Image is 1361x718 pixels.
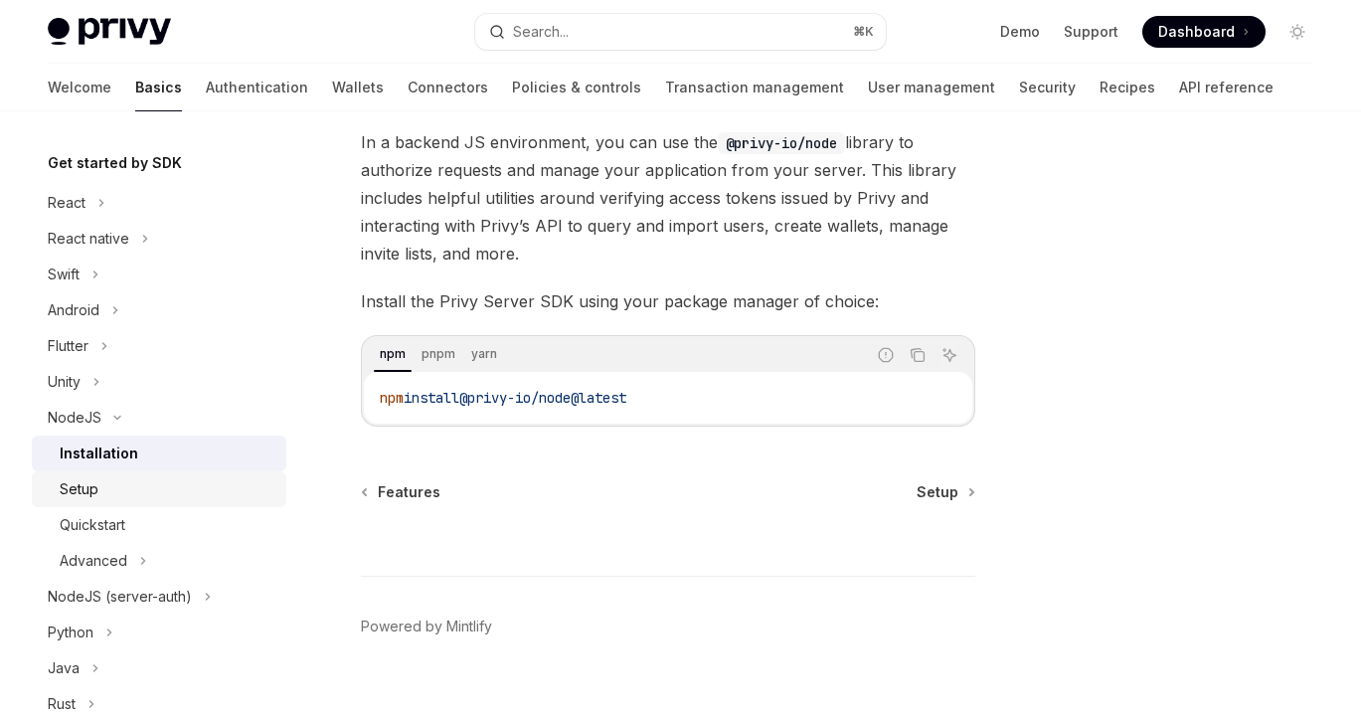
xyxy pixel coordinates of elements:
a: Setup [32,471,286,507]
button: Toggle Android section [32,292,286,328]
span: ⌘ K [853,24,874,40]
button: Toggle NodeJS section [32,400,286,436]
span: Dashboard [1158,22,1235,42]
button: Report incorrect code [873,342,899,368]
button: Toggle NodeJS (server-auth) section [32,579,286,615]
div: Advanced [60,549,127,573]
a: User management [868,64,995,111]
span: In a backend JS environment, you can use the library to authorize requests and manage your applic... [361,128,975,268]
a: Features [363,482,440,502]
a: Security [1019,64,1076,111]
div: Quickstart [60,513,125,537]
code: @privy-io/node [718,132,845,154]
div: Python [48,621,93,644]
a: Connectors [408,64,488,111]
div: Swift [48,263,80,286]
div: npm [374,342,412,366]
div: pnpm [416,342,461,366]
span: Install the Privy Server SDK using your package manager of choice: [361,287,975,315]
a: Policies & controls [512,64,641,111]
button: Copy the contents from the code block [905,342,931,368]
a: Powered by Mintlify [361,617,492,636]
div: Rust [48,692,76,716]
div: Installation [60,442,138,465]
div: Android [48,298,99,322]
h5: Get started by SDK [48,151,182,175]
div: React native [48,227,129,251]
button: Toggle Flutter section [32,328,286,364]
button: Toggle Advanced section [32,543,286,579]
div: NodeJS [48,406,101,430]
button: Toggle Swift section [32,257,286,292]
span: Setup [917,482,958,502]
span: @privy-io/node@latest [459,389,626,407]
a: API reference [1179,64,1274,111]
div: NodeJS (server-auth) [48,585,192,609]
a: Quickstart [32,507,286,543]
div: Unity [48,370,81,394]
a: Authentication [206,64,308,111]
button: Toggle React section [32,185,286,221]
span: install [404,389,459,407]
div: yarn [465,342,503,366]
a: Dashboard [1142,16,1266,48]
a: Demo [1000,22,1040,42]
div: Flutter [48,334,88,358]
a: Transaction management [665,64,844,111]
a: Support [1064,22,1118,42]
div: Java [48,656,80,680]
button: Ask AI [936,342,962,368]
button: Toggle Python section [32,615,286,650]
a: Basics [135,64,182,111]
button: Toggle dark mode [1281,16,1313,48]
button: Toggle Java section [32,650,286,686]
a: Installation [32,436,286,471]
span: Features [378,482,440,502]
a: Recipes [1100,64,1155,111]
a: Wallets [332,64,384,111]
img: light logo [48,18,171,46]
div: Setup [60,477,98,501]
button: Open search [475,14,887,50]
a: Welcome [48,64,111,111]
button: Toggle Unity section [32,364,286,400]
div: React [48,191,85,215]
div: Search... [513,20,569,44]
button: Toggle React native section [32,221,286,257]
a: Setup [917,482,973,502]
span: npm [380,389,404,407]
